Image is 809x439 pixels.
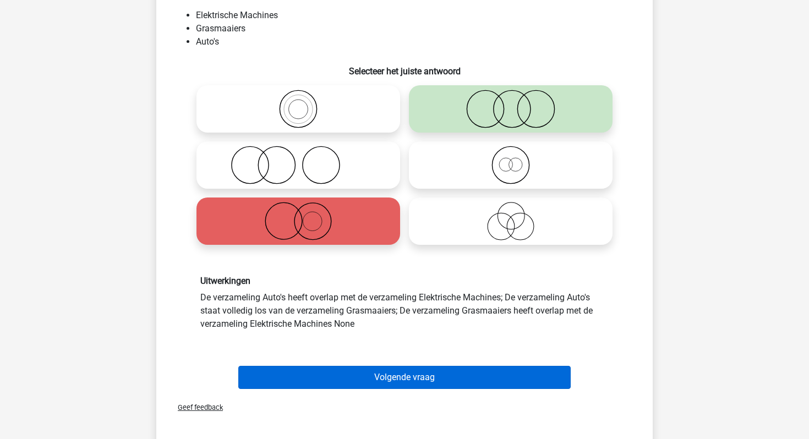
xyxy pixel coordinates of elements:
h6: Selecteer het juiste antwoord [174,57,635,76]
li: Grasmaaiers [196,22,635,35]
li: Elektrische Machines [196,9,635,22]
button: Volgende vraag [238,366,571,389]
li: Auto's [196,35,635,48]
span: Geef feedback [169,403,223,411]
h6: Uitwerkingen [200,276,609,286]
div: De verzameling Auto's heeft overlap met de verzameling Elektrische Machines; De verzameling Auto'... [192,276,617,330]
